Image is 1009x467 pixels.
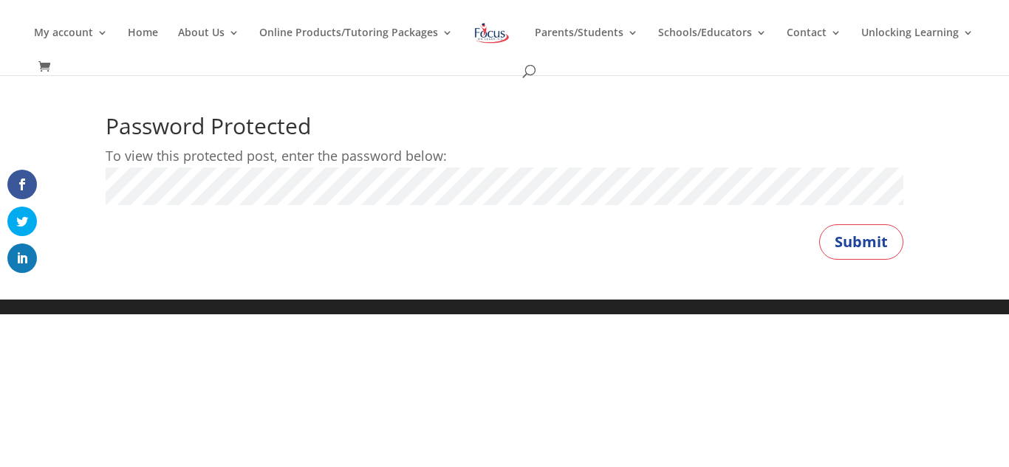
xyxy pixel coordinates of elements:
[34,27,108,62] a: My account
[178,27,239,62] a: About Us
[473,20,511,46] img: Focus on Learning
[259,27,453,62] a: Online Products/Tutoring Packages
[658,27,767,62] a: Schools/Educators
[106,115,903,145] h1: Password Protected
[819,224,903,260] button: Submit
[861,27,974,62] a: Unlocking Learning
[128,27,158,62] a: Home
[535,27,638,62] a: Parents/Students
[106,145,903,167] p: To view this protected post, enter the password below:
[787,27,841,62] a: Contact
